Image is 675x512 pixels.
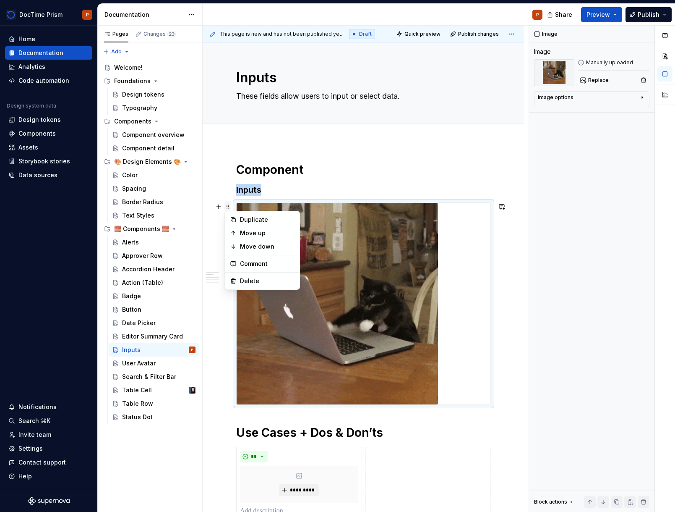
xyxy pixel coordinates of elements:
[122,265,175,273] div: Accordion Header
[109,303,199,316] a: Button
[18,403,57,411] div: Notifications
[625,7,672,22] button: Publish
[5,127,92,140] a: Components
[638,11,659,19] span: Publish
[534,59,574,86] img: cdb07363-bdfc-4c04-90f0-0a9ab76b3ca2.gif
[122,171,138,179] div: Color
[5,141,92,154] a: Assets
[122,198,163,206] div: Border Radius
[536,11,539,18] div: P
[5,168,92,182] a: Data sources
[18,444,43,453] div: Settings
[5,470,92,483] button: Help
[18,458,66,467] div: Contact support
[5,74,92,87] a: Code automation
[5,456,92,469] button: Contact support
[555,11,572,19] span: Share
[18,417,50,425] div: Search ⌘K
[109,357,199,370] a: User Avatar
[109,182,199,195] a: Spacing
[114,225,169,233] div: 🧱 Components 🧱
[394,28,444,40] button: Quick preview
[18,129,56,138] div: Components
[101,61,199,424] div: Page tree
[240,242,294,251] div: Move down
[109,263,199,276] a: Accordion Header
[534,47,551,56] div: Image
[109,276,199,289] a: Action (Table)
[5,46,92,60] a: Documentation
[18,63,45,71] div: Analytics
[109,410,199,424] a: Status Dot
[543,7,578,22] button: Share
[109,249,199,263] a: Approver Row
[578,59,649,66] div: Manually uploaded
[114,63,143,72] div: Welcome!
[109,101,199,115] a: Typography
[167,31,176,37] span: 23
[109,209,199,222] a: Text Styles
[122,252,163,260] div: Approver Row
[109,142,199,155] a: Component detail
[122,131,185,139] div: Component overview
[109,370,199,383] a: Search & Filter Bar
[109,168,199,182] a: Color
[236,162,491,177] h1: Component
[111,48,122,55] span: Add
[109,128,199,142] a: Component overview
[240,277,294,285] div: Delete
[19,11,63,19] div: DocTime Prism
[122,278,163,287] div: Action (Table)
[235,89,489,103] textarea: These fields allow users to input or select data.
[122,373,176,381] div: Search & Filter Bar
[18,116,61,124] div: Design tokens
[448,28,503,40] button: Publish changes
[237,203,438,404] img: cdb07363-bdfc-4c04-90f0-0a9ab76b3ca2.gif
[122,305,141,314] div: Button
[219,31,342,37] span: This page is new and has not been published yet.
[18,35,35,43] div: Home
[538,94,646,104] button: Image options
[578,74,612,86] button: Replace
[28,497,70,505] a: Supernova Logo
[122,90,164,99] div: Design tokens
[101,74,199,88] div: Foundations
[114,77,151,85] div: Foundations
[191,346,193,354] div: P
[534,499,567,505] div: Block actions
[122,413,153,421] div: Status Dot
[122,332,183,341] div: Editor Summary Card
[236,184,491,196] h3: Inputs
[18,157,70,165] div: Storybook stories
[109,397,199,410] a: Table Row
[18,76,69,85] div: Code automation
[109,330,199,343] a: Editor Summary Card
[86,11,89,18] div: P
[101,61,199,74] a: Welcome!
[18,49,63,57] div: Documentation
[5,442,92,455] a: Settings
[109,289,199,303] a: Badge
[6,10,16,20] img: 90418a54-4231-473e-b32d-b3dd03b28af1.png
[101,222,199,236] div: 🧱 Components 🧱
[122,104,157,112] div: Typography
[5,155,92,168] a: Storybook stories
[5,414,92,428] button: Search ⌘K
[236,425,491,440] h1: Use Cases + Dos & Don’ts
[122,386,152,394] div: Table Cell
[109,195,199,209] a: Border Radius
[122,211,154,220] div: Text Styles
[114,158,181,166] div: 🎨 Design Elements 🎨
[240,260,294,268] div: Comment
[2,5,96,24] button: DocTime PrismP
[109,88,199,101] a: Design tokens
[7,102,56,109] div: Design system data
[18,171,57,179] div: Data sources
[101,46,132,58] button: Add
[122,319,156,327] div: Date Picker
[109,236,199,249] a: Alerts
[122,238,139,247] div: Alerts
[5,113,92,126] a: Design tokens
[109,316,199,330] a: Date Picker
[101,155,199,168] div: 🎨 Design Elements 🎨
